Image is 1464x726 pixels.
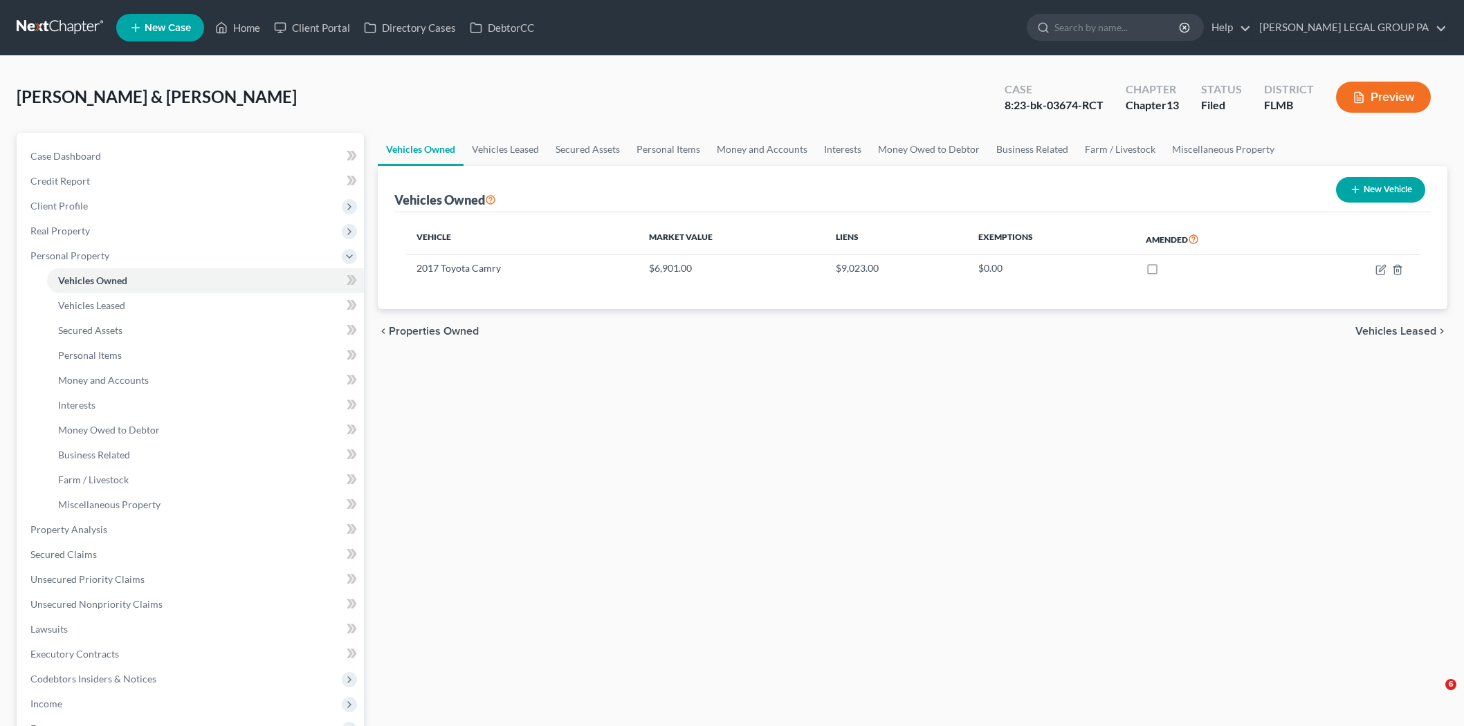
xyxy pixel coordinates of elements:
a: Help [1205,15,1251,40]
td: $6,901.00 [638,255,825,281]
button: Preview [1336,82,1431,113]
a: Miscellaneous Property [47,492,364,517]
span: Business Related [58,449,130,460]
a: Unsecured Nonpriority Claims [19,592,364,617]
span: Vehicles Owned [58,274,127,286]
a: Property Analysis [19,517,364,542]
span: Farm / Livestock [58,474,129,485]
th: Amended [1135,223,1299,255]
span: Income [30,698,62,709]
a: Vehicles Owned [47,268,364,293]
a: Vehicles Leased [464,133,547,166]
th: Vehicle [405,223,638,255]
span: Unsecured Nonpriority Claims [30,598,163,610]
th: Liens [825,223,967,255]
div: Case [1005,82,1104,97]
span: Personal Items [58,349,122,361]
a: Vehicles Leased [47,293,364,318]
span: Executory Contracts [30,648,119,660]
a: Executory Contracts [19,642,364,667]
a: Directory Cases [357,15,463,40]
a: Business Related [988,133,1077,166]
span: Lawsuits [30,623,68,635]
a: Money Owed to Debtor [47,418,364,443]
a: [PERSON_NAME] LEGAL GROUP PA [1252,15,1447,40]
a: Farm / Livestock [1077,133,1164,166]
button: New Vehicle [1336,177,1425,203]
span: Unsecured Priority Claims [30,573,145,585]
i: chevron_right [1436,326,1447,337]
iframe: Intercom live chat [1417,679,1450,712]
th: Exemptions [967,223,1135,255]
div: FLMB [1264,97,1314,113]
div: Chapter [1126,82,1179,97]
button: chevron_left Properties Owned [378,326,479,337]
a: Lawsuits [19,617,364,642]
a: Money Owed to Debtor [870,133,988,166]
a: DebtorCC [463,15,541,40]
span: Client Profile [30,200,88,212]
button: Vehicles Leased chevron_right [1355,326,1447,337]
span: Vehicles Leased [58,299,125,311]
a: Money and Accounts [47,368,364,393]
span: [PERSON_NAME] & [PERSON_NAME] [17,86,297,106]
span: Money Owed to Debtor [58,424,160,436]
span: Money and Accounts [58,374,149,386]
span: Secured Assets [58,324,122,336]
div: Status [1201,82,1242,97]
div: District [1264,82,1314,97]
a: Personal Items [47,343,364,368]
span: Real Property [30,225,90,236]
a: Interests [816,133,870,166]
a: Home [208,15,267,40]
span: 13 [1166,98,1179,111]
span: Vehicles Leased [1355,326,1436,337]
span: Secured Claims [30,548,97,560]
a: Credit Report [19,169,364,194]
a: Business Related [47,443,364,467]
div: Filed [1201,97,1242,113]
span: Credit Report [30,175,90,187]
span: Personal Property [30,250,109,261]
a: Unsecured Priority Claims [19,567,364,592]
a: Secured Assets [47,318,364,343]
th: Market Value [638,223,825,255]
span: Case Dashboard [30,150,101,162]
a: Case Dashboard [19,144,364,169]
span: 6 [1445,679,1456,690]
td: 2017 Toyota Camry [405,255,638,281]
td: $9,023.00 [825,255,967,281]
a: Vehicles Owned [378,133,464,166]
i: chevron_left [378,326,389,337]
a: Money and Accounts [708,133,816,166]
a: Client Portal [267,15,357,40]
span: Codebtors Insiders & Notices [30,673,156,685]
a: Secured Claims [19,542,364,567]
a: Personal Items [628,133,708,166]
div: 8:23-bk-03674-RCT [1005,97,1104,113]
a: Secured Assets [547,133,628,166]
input: Search by name... [1054,15,1181,40]
span: Property Analysis [30,523,107,535]
span: New Case [145,23,191,33]
a: Interests [47,393,364,418]
a: Farm / Livestock [47,467,364,492]
div: Vehicles Owned [394,192,496,208]
a: Miscellaneous Property [1164,133,1283,166]
span: Interests [58,399,95,411]
span: Miscellaneous Property [58,499,161,510]
div: Chapter [1126,97,1179,113]
td: $0.00 [967,255,1135,281]
span: Properties Owned [389,326,479,337]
